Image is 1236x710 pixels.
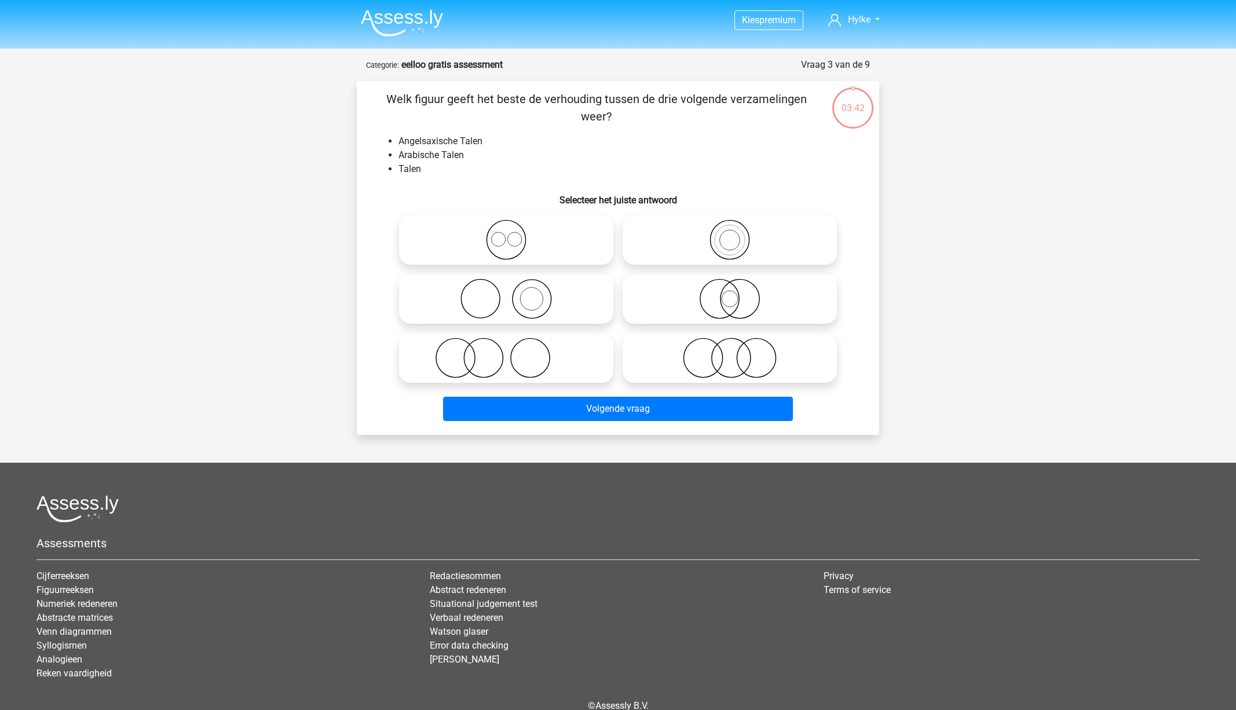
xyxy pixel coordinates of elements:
[36,584,94,595] a: Figuurreeksen
[824,584,891,595] a: Terms of service
[742,14,759,25] span: Kies
[36,668,112,679] a: Reken vaardigheid
[375,185,861,206] h6: Selecteer het juiste antwoord
[366,61,399,69] small: Categorie:
[430,654,499,665] a: [PERSON_NAME]
[36,536,1200,550] h5: Assessments
[36,654,82,665] a: Analogieen
[430,612,503,623] a: Verbaal redeneren
[375,90,817,125] p: Welk figuur geeft het beste de verhouding tussen de drie volgende verzamelingen weer?
[36,640,87,651] a: Syllogismen
[430,640,509,651] a: Error data checking
[801,58,870,72] div: Vraag 3 van de 9
[848,14,871,25] span: Hylke
[430,584,506,595] a: Abstract redeneren
[36,598,118,609] a: Numeriek redeneren
[443,397,793,421] button: Volgende vraag
[36,495,119,522] img: Assessly logo
[36,570,89,581] a: Cijferreeksen
[36,626,112,637] a: Venn diagrammen
[36,612,113,623] a: Abstracte matrices
[831,86,875,115] div: 03:42
[430,626,488,637] a: Watson glaser
[824,570,854,581] a: Privacy
[759,14,796,25] span: premium
[430,598,537,609] a: Situational judgement test
[398,134,861,148] li: Angelsaxische Talen
[735,12,803,28] a: Kiespremium
[398,162,861,176] li: Talen
[398,148,861,162] li: Arabische Talen
[401,59,503,70] strong: eelloo gratis assessment
[430,570,501,581] a: Redactiesommen
[824,13,884,27] a: Hylke
[361,9,443,36] img: Assessly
